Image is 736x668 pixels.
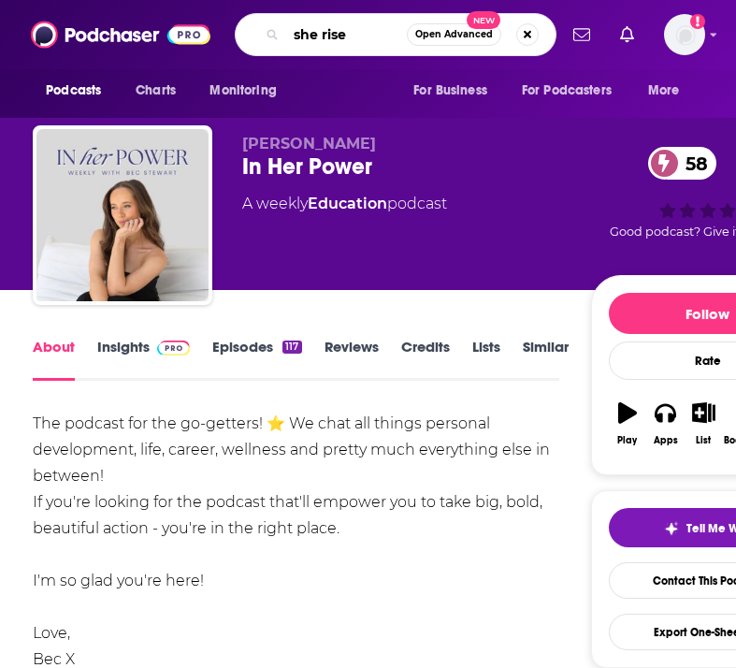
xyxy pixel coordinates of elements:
img: Podchaser - Follow, Share and Rate Podcasts [31,17,210,52]
button: Show profile menu [664,14,705,55]
span: Podcasts [46,78,101,104]
svg: Add a profile image [690,14,705,29]
div: 117 [282,341,301,354]
span: Charts [136,78,176,104]
a: Education [308,195,387,212]
button: open menu [510,73,639,109]
span: [PERSON_NAME] [242,135,376,152]
a: Show notifications dropdown [613,19,642,51]
a: Lists [472,338,500,381]
span: For Business [413,78,487,104]
button: open menu [400,73,511,109]
img: tell me why sparkle [664,521,679,536]
a: Credits [401,338,450,381]
span: New [467,11,500,29]
a: Charts [123,73,187,109]
button: open menu [196,73,300,109]
a: InsightsPodchaser Pro [97,338,190,381]
span: 58 [667,147,717,180]
div: Search podcasts, credits, & more... [235,13,556,56]
a: Episodes117 [212,338,301,381]
span: Monitoring [209,78,276,104]
a: 58 [648,147,717,180]
div: List [696,435,711,446]
img: In Her Power [36,129,209,301]
button: open menu [635,73,703,109]
div: Play [617,435,637,446]
a: Similar [523,338,569,381]
div: A weekly podcast [242,193,447,215]
span: Open Advanced [415,30,493,39]
img: Podchaser Pro [157,341,190,356]
span: Logged in as Ashley_Beenen [664,14,705,55]
a: Show notifications dropdown [566,19,598,51]
a: Reviews [325,338,379,381]
a: About [33,338,75,381]
button: List [685,390,723,457]
input: Search podcasts, credits, & more... [286,20,407,50]
button: Play [609,390,647,457]
button: Open AdvancedNew [407,23,501,46]
span: For Podcasters [522,78,612,104]
img: User Profile [664,14,705,55]
span: More [648,78,680,104]
button: Apps [646,390,685,457]
button: open menu [33,73,125,109]
div: Apps [654,435,678,446]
